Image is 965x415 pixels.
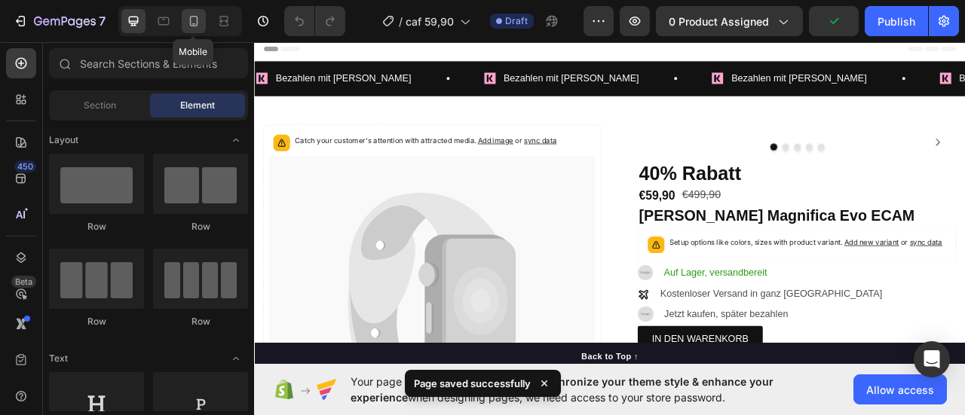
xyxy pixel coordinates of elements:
[153,220,248,233] div: Row
[671,136,680,145] button: Dot
[224,346,248,371] span: Toggle open
[399,14,403,29] span: /
[49,220,144,233] div: Row
[820,255,875,267] span: or
[416,398,489,414] div: Back to Top ↑
[488,213,893,241] h2: [PERSON_NAME] Magnifica Evo ECAM
[49,352,68,365] span: Text
[506,374,629,395] p: IN DEN WARENKORB
[6,6,112,36] button: 7
[488,157,893,191] h1: 40% Rabatt
[406,14,454,29] span: caf 59,90
[153,315,248,328] div: Row
[488,191,688,213] div: €59,90
[488,290,507,310] img: 212x202
[414,376,531,391] p: Page saved successfully
[317,42,490,64] p: Bezahlen mit [PERSON_NAME]
[51,124,384,139] p: Catch your customer's attention with attracted media.
[834,255,875,267] span: sync data
[516,316,799,338] p: Kostenloser Versand in ganz [GEOGRAPHIC_DATA]
[49,133,78,147] span: Layout
[84,99,116,112] span: Section
[254,37,965,370] iframe: Design area
[99,12,106,30] p: 7
[656,136,665,145] button: Dot
[488,368,647,401] a: IN DEN WARENKORB
[505,14,528,28] span: Draft
[284,126,329,137] span: Add image
[521,293,652,306] span: Auf Lager, versandbereit
[49,315,144,328] div: Row
[180,99,215,112] span: Element
[343,126,384,137] span: sync data
[522,342,683,364] p: Jetzt kaufen, später bezahlen
[49,48,248,78] input: Search Sections & Elements
[607,42,780,64] p: Bezahlen mit [PERSON_NAME]
[329,126,384,137] span: or
[865,6,928,36] button: Publish
[686,136,695,145] button: Dot
[751,255,820,267] span: Add new variant
[716,136,725,145] button: Dot
[669,14,769,29] span: 0 product assigned
[351,374,832,405] span: Your page is password protected. To when designing pages, we need access to your store password.
[656,6,803,36] button: 0 product assigned
[878,14,915,29] div: Publish
[11,276,36,288] div: Beta
[866,382,934,398] span: Allow access
[543,191,743,211] div: €499,90
[14,160,36,172] div: 450
[914,341,950,377] div: Open Intercom Messenger
[857,122,881,146] button: Carousel Next Arrow
[284,6,345,36] div: Undo/Redo
[853,374,947,404] button: Allow access
[701,136,710,145] button: Dot
[528,254,875,269] p: Setup options like colors, sizes with product variant.
[488,343,508,363] img: 512x512
[224,128,248,152] span: Toggle open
